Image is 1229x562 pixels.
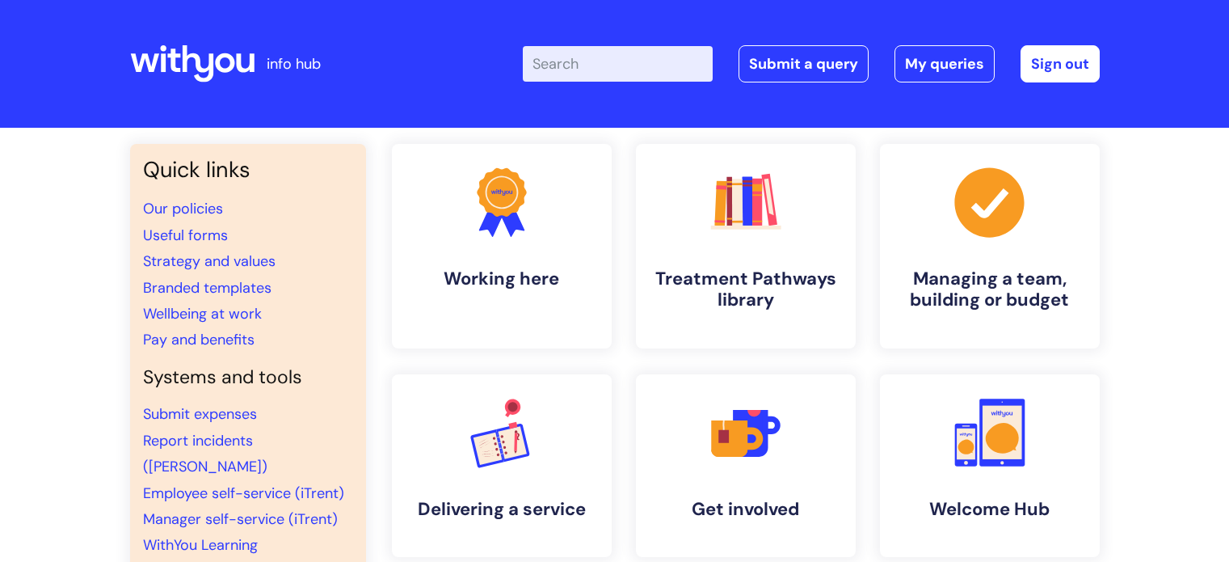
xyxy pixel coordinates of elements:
input: Search [523,46,713,82]
a: WithYou Learning [143,535,258,555]
a: Submit expenses [143,404,257,424]
a: Delivering a service [392,374,612,557]
a: Manager self-service (iTrent) [143,509,338,529]
a: Strategy and values [143,251,276,271]
h4: Get involved [649,499,843,520]
p: info hub [267,51,321,77]
h4: Welcome Hub [893,499,1087,520]
a: Pay and benefits [143,330,255,349]
a: Welcome Hub [880,374,1100,557]
h4: Systems and tools [143,366,353,389]
h4: Managing a team, building or budget [893,268,1087,311]
a: Report incidents ([PERSON_NAME]) [143,431,267,476]
a: Working here [392,144,612,349]
a: Sign out [1021,45,1100,82]
a: My queries [894,45,995,82]
h4: Delivering a service [405,499,599,520]
a: Submit a query [739,45,869,82]
a: Wellbeing at work [143,304,262,323]
h3: Quick links [143,157,353,183]
a: Our policies [143,199,223,218]
a: Useful forms [143,226,228,245]
h4: Working here [405,268,599,289]
a: Get involved [636,374,856,557]
a: Managing a team, building or budget [880,144,1100,349]
div: | - [523,45,1100,82]
h4: Treatment Pathways library [649,268,843,311]
a: Treatment Pathways library [636,144,856,349]
a: Branded templates [143,278,271,298]
a: Employee self-service (iTrent) [143,484,344,503]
